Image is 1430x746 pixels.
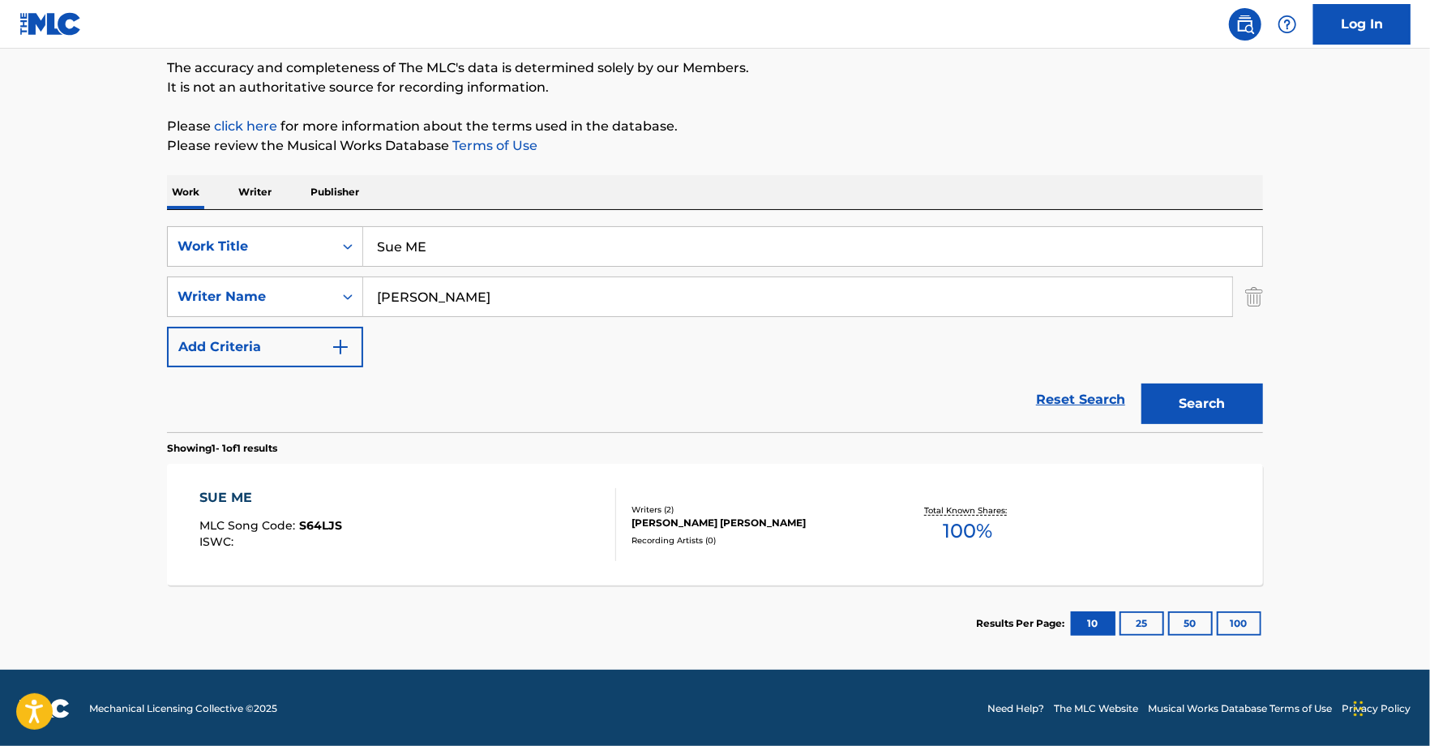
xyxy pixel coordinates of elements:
img: help [1278,15,1297,34]
div: Help [1271,8,1304,41]
div: Drag [1354,684,1364,733]
p: Publisher [306,175,364,209]
p: Work [167,175,204,209]
button: 10 [1071,611,1115,636]
img: logo [19,699,70,718]
p: Please for more information about the terms used in the database. [167,117,1263,136]
a: Public Search [1229,8,1261,41]
span: Mechanical Licensing Collective © 2025 [89,701,277,716]
p: It is not an authoritative source for recording information. [167,78,1263,97]
a: click here [214,118,277,134]
div: Recording Artists ( 0 ) [632,534,876,547]
p: The accuracy and completeness of The MLC's data is determined solely by our Members. [167,58,1263,78]
a: Musical Works Database Terms of Use [1148,701,1332,716]
span: MLC Song Code : [200,518,300,533]
a: Need Help? [987,701,1044,716]
a: Reset Search [1028,382,1133,418]
img: Delete Criterion [1245,277,1263,317]
p: Results Per Page: [976,616,1068,631]
button: Search [1141,384,1263,424]
button: Add Criteria [167,327,363,367]
iframe: Chat Widget [1349,668,1430,746]
div: Writers ( 2 ) [632,504,876,516]
a: SUE MEMLC Song Code:S64LJSISWC:Writers (2)[PERSON_NAME] [PERSON_NAME]Recording Artists (0)Total K... [167,464,1263,585]
button: 100 [1217,611,1261,636]
p: Please review the Musical Works Database [167,136,1263,156]
a: The MLC Website [1054,701,1138,716]
img: 9d2ae6d4665cec9f34b9.svg [331,337,350,357]
span: ISWC : [200,534,238,549]
a: Log In [1313,4,1411,45]
img: MLC Logo [19,12,82,36]
form: Search Form [167,226,1263,432]
a: Privacy Policy [1342,701,1411,716]
div: Work Title [178,237,323,256]
p: Writer [233,175,276,209]
span: 100 % [943,517,992,546]
button: 25 [1120,611,1164,636]
button: 50 [1168,611,1213,636]
img: search [1235,15,1255,34]
div: Writer Name [178,287,323,307]
div: SUE ME [200,488,343,508]
a: Terms of Use [449,138,537,153]
div: [PERSON_NAME] [PERSON_NAME] [632,516,876,530]
p: Showing 1 - 1 of 1 results [167,441,277,456]
p: Total Known Shares: [924,504,1011,517]
span: S64LJS [300,518,343,533]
